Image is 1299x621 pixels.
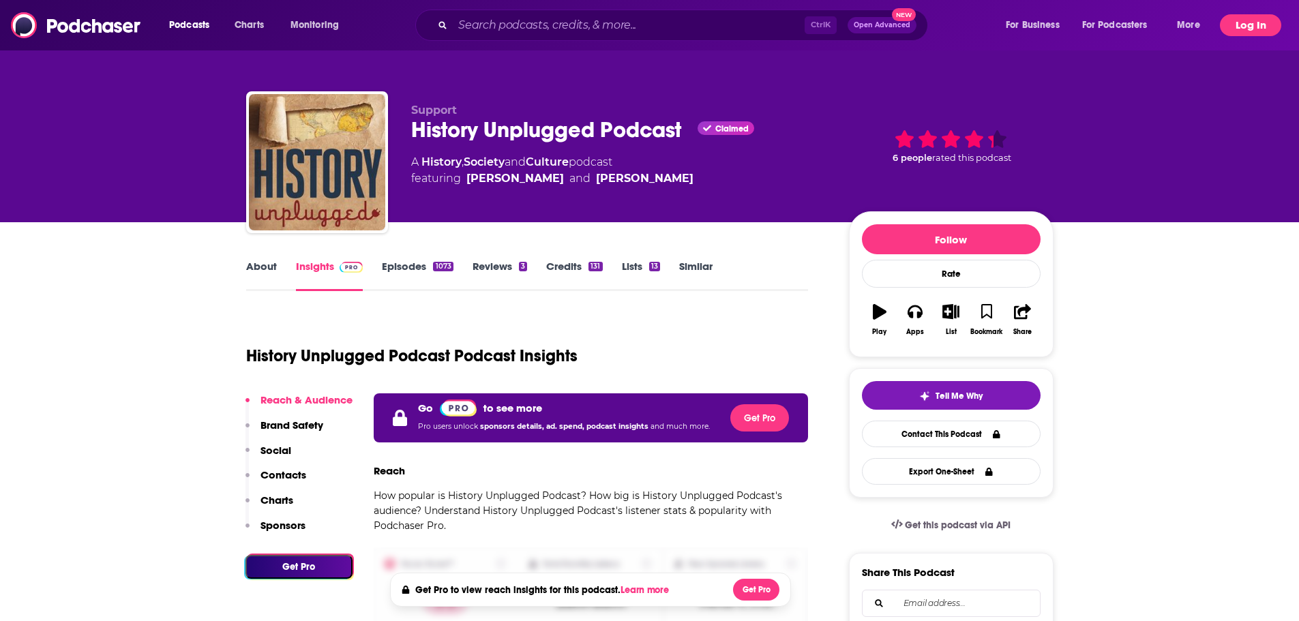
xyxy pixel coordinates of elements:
[1006,16,1060,35] span: For Business
[649,262,660,271] div: 13
[1220,14,1281,36] button: Log In
[245,444,291,469] button: Social
[374,488,809,533] p: How popular is History Unplugged Podcast? How big is History Unplugged Podcast's audience? Unders...
[245,419,323,444] button: Brand Safety
[872,328,886,336] div: Play
[897,295,933,344] button: Apps
[526,155,569,168] a: Culture
[411,170,693,187] span: featuring
[226,14,272,36] a: Charts
[874,590,1029,616] input: Email address...
[421,155,462,168] a: History
[411,154,693,187] div: A podcast
[260,444,291,457] p: Social
[245,468,306,494] button: Contacts
[462,155,464,168] span: ,
[245,555,353,579] button: Get Pro
[933,295,968,344] button: List
[679,260,713,291] a: Similar
[919,391,930,402] img: tell me why sparkle
[969,295,1004,344] button: Bookmark
[281,14,357,36] button: open menu
[260,468,306,481] p: Contacts
[260,494,293,506] p: Charts
[596,170,693,187] a: James Early
[260,393,353,406] p: Reach & Audience
[805,16,837,34] span: Ctrl K
[862,260,1041,288] div: Rate
[622,260,660,291] a: Lists13
[440,399,477,416] a: Pro website
[519,262,527,271] div: 3
[169,16,209,35] span: Podcasts
[546,260,602,291] a: Credits131
[246,346,578,366] h1: History Unplugged Podcast Podcast Insights
[374,464,405,477] h3: Reach
[480,422,651,431] span: sponsors details, ad. spend, podcast insights
[464,155,505,168] a: Society
[970,328,1002,336] div: Bookmark
[906,328,924,336] div: Apps
[11,12,142,38] img: Podchaser - Follow, Share and Rate Podcasts
[733,579,779,601] button: Get Pro
[862,590,1041,617] div: Search followers
[453,14,805,36] input: Search podcasts, credits, & more...
[621,585,672,596] button: Learn more
[249,94,385,230] img: History Unplugged Podcast
[1073,14,1167,36] button: open menu
[235,16,264,35] span: Charts
[849,104,1054,188] div: 6 peoplerated this podcast
[382,260,453,291] a: Episodes1073
[862,295,897,344] button: Play
[296,260,363,291] a: InsightsPodchaser Pro
[260,419,323,431] p: Brand Safety
[569,170,591,187] span: and
[730,404,789,431] button: Get Pro
[411,104,457,117] span: Support
[340,262,363,273] img: Podchaser Pro
[862,224,1041,254] button: Follow
[473,260,527,291] a: Reviews3
[862,566,955,579] h3: Share This Podcast
[946,328,957,336] div: List
[428,10,941,41] div: Search podcasts, credits, & more...
[245,519,305,544] button: Sponsors
[418,402,433,414] p: Go
[932,153,1011,163] span: rated this podcast
[892,8,916,21] span: New
[433,262,453,271] div: 1073
[905,519,1011,531] span: Get this podcast via API
[848,17,916,33] button: Open AdvancedNew
[996,14,1077,36] button: open menu
[1004,295,1040,344] button: Share
[260,519,305,532] p: Sponsors
[893,153,932,163] span: 6 people
[936,391,983,402] span: Tell Me Why
[1177,16,1200,35] span: More
[440,399,477,416] img: Podchaser Pro
[862,421,1041,447] a: Contact This Podcast
[290,16,339,35] span: Monitoring
[862,381,1041,410] button: tell me why sparkleTell Me Why
[246,260,277,291] a: About
[245,393,353,419] button: Reach & Audience
[880,509,1022,542] a: Get this podcast via API
[1013,328,1032,336] div: Share
[466,170,564,187] a: Scott Rank
[854,22,910,29] span: Open Advanced
[160,14,227,36] button: open menu
[505,155,526,168] span: and
[415,584,672,596] h4: Get Pro to view reach insights for this podcast.
[245,494,293,519] button: Charts
[418,416,710,437] p: Pro users unlock and much more.
[588,262,602,271] div: 131
[715,125,749,132] span: Claimed
[1167,14,1217,36] button: open menu
[862,458,1041,485] button: Export One-Sheet
[483,402,542,414] p: to see more
[1082,16,1148,35] span: For Podcasters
